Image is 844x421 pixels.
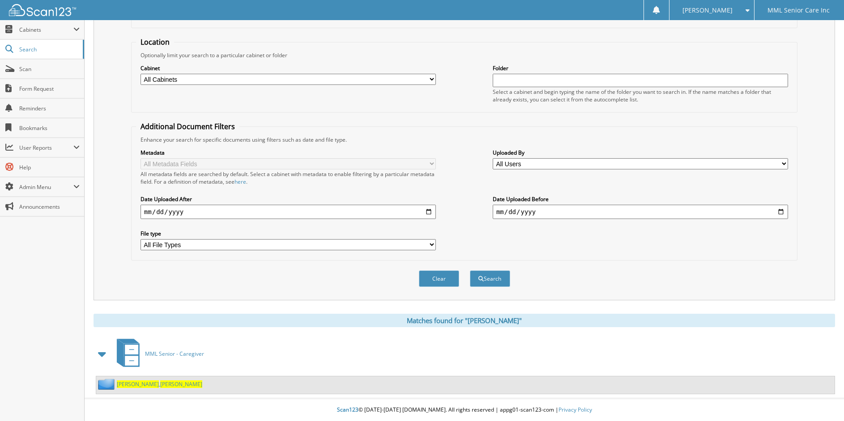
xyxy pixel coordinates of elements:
[493,195,788,203] label: Date Uploaded Before
[493,149,788,156] label: Uploaded By
[85,399,844,421] div: © [DATE]-[DATE] [DOMAIN_NAME]. All rights reserved | appg01-scan123-com |
[94,314,835,327] div: Matches found for "[PERSON_NAME]"
[682,8,733,13] span: [PERSON_NAME]
[19,65,80,73] span: Scan
[19,105,80,112] span: Reminders
[470,270,510,287] button: Search
[337,406,358,413] span: Scan123
[136,51,793,59] div: Optionally limit your search to a particular cabinet or folder
[19,203,80,210] span: Announcements
[19,124,80,132] span: Bookmarks
[160,380,202,388] span: [PERSON_NAME]
[136,122,239,131] legend: Additional Document Filters
[141,170,436,185] div: All metadata fields are searched by default. Select a cabinet with metadata to enable filtering b...
[136,37,174,47] legend: Location
[493,205,788,219] input: end
[799,378,844,421] iframe: Chat Widget
[141,149,436,156] label: Metadata
[19,85,80,93] span: Form Request
[493,88,788,103] div: Select a cabinet and begin typing the name of the folder you want to search in. If the name match...
[19,164,80,171] span: Help
[493,64,788,72] label: Folder
[141,195,436,203] label: Date Uploaded After
[558,406,592,413] a: Privacy Policy
[145,350,204,358] span: MML Senior - Caregiver
[141,230,436,237] label: File type
[117,380,159,388] span: [PERSON_NAME]
[19,183,73,191] span: Admin Menu
[9,4,76,16] img: scan123-logo-white.svg
[141,64,436,72] label: Cabinet
[136,136,793,143] div: Enhance your search for specific documents using filters such as date and file type.
[98,379,117,390] img: folder2.png
[19,26,73,34] span: Cabinets
[19,46,78,53] span: Search
[141,205,436,219] input: start
[19,144,73,152] span: User Reports
[234,178,246,185] a: here
[117,380,202,388] a: [PERSON_NAME],[PERSON_NAME]
[767,8,830,13] span: MML Senior Care Inc
[419,270,459,287] button: Clear
[111,336,204,371] a: MML Senior - Caregiver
